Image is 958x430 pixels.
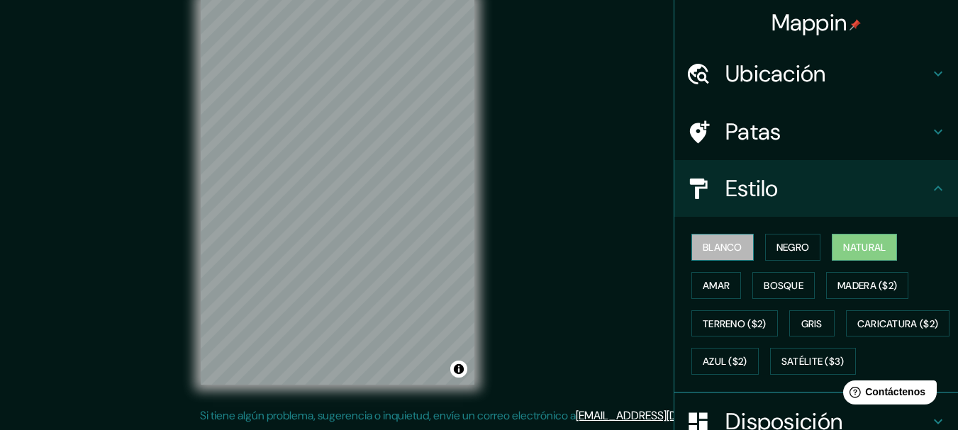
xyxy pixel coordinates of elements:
[764,279,803,292] font: Bosque
[725,174,779,203] font: Estilo
[703,241,742,254] font: Blanco
[691,234,754,261] button: Blanco
[703,279,730,292] font: Amar
[576,408,751,423] a: [EMAIL_ADDRESS][DOMAIN_NAME]
[674,103,958,160] div: Patas
[850,19,861,30] img: pin-icon.png
[703,356,747,368] font: Azul ($2)
[843,241,886,254] font: Natural
[789,310,835,337] button: Gris
[857,317,939,330] font: Caricatura ($2)
[765,234,821,261] button: Negro
[691,348,759,375] button: Azul ($2)
[674,45,958,102] div: Ubicación
[832,234,897,261] button: Natural
[450,361,467,378] button: Activar o desactivar atribución
[674,160,958,217] div: Estilo
[725,117,781,147] font: Patas
[846,310,950,337] button: Caricatura ($2)
[832,375,942,414] iframe: Lanzador de widgets de ayuda
[703,317,767,330] font: Terreno ($2)
[770,348,856,375] button: Satélite ($3)
[837,279,897,292] font: Madera ($2)
[772,8,847,38] font: Mappin
[691,272,741,299] button: Amar
[776,241,810,254] font: Negro
[725,59,826,89] font: Ubicación
[691,310,778,337] button: Terreno ($2)
[781,356,845,368] font: Satélite ($3)
[801,317,823,330] font: Gris
[200,408,576,423] font: Si tiene algún problema, sugerencia o inquietud, envíe un correo electrónico a
[752,272,815,299] button: Bosque
[826,272,908,299] button: Madera ($2)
